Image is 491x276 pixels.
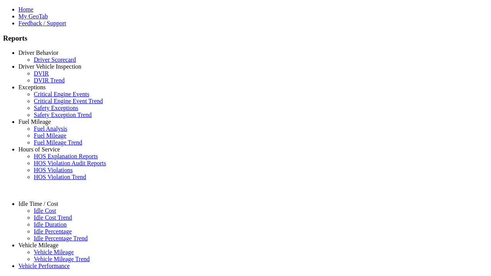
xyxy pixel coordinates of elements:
h3: Reports [3,34,488,43]
a: Idle Duration [34,221,67,228]
a: Driver Scorecard [34,56,76,63]
a: Idle Percentage [34,228,72,235]
a: Vehicle Mileage Trend [34,256,90,262]
a: Fuel Mileage Trend [34,139,82,146]
a: Home [18,6,33,13]
a: Idle Cost Trend [34,214,72,221]
a: HOS Explanation Reports [34,153,98,159]
a: My GeoTab [18,13,48,20]
a: Feedback / Support [18,20,66,26]
a: Fuel Analysis [34,125,68,132]
a: HOS Violation Audit Reports [34,160,106,166]
a: HOS Violations [34,167,72,173]
a: DVIR [34,70,49,77]
a: Safety Exception Trend [34,112,92,118]
a: Exceptions [18,84,46,90]
a: Idle Cost [34,207,56,214]
a: Vehicle Performance [18,263,70,269]
a: Critical Engine Event Trend [34,98,103,104]
a: Idle Time / Cost [18,200,58,207]
a: Fuel Mileage [18,118,51,125]
a: Driver Behavior [18,49,58,56]
a: DVIR Trend [34,77,64,84]
a: Idle Percentage Trend [34,235,87,242]
a: Vehicle Mileage [34,249,74,255]
a: Vehicle Mileage [18,242,58,248]
a: HOS Violation Trend [34,174,86,180]
a: Fuel Mileage [34,132,66,139]
a: Critical Engine Events [34,91,89,97]
a: Safety Exceptions [34,105,78,111]
a: Hours of Service [18,146,60,153]
a: Driver Vehicle Inspection [18,63,81,70]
